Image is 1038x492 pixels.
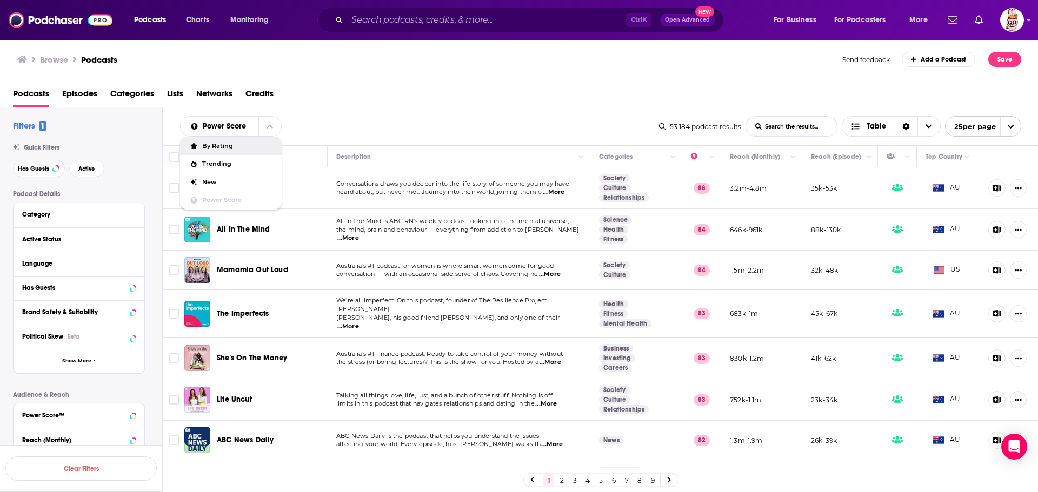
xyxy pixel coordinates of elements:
a: Categories [110,85,154,107]
span: Power Score [203,123,250,130]
button: Column Actions [575,151,588,164]
a: Episodes [62,85,97,107]
img: All In The Mind [184,217,210,242]
a: ABC News Daily [217,435,274,446]
span: ...More [337,234,359,242]
div: Sort Direction [895,117,917,136]
span: Australia's #1 podcast for women is where smart women come for good [336,262,554,269]
button: Show More Button [1010,261,1027,279]
a: 4 [582,474,593,487]
p: Audience & Reach [13,391,145,399]
button: open menu [945,116,1021,137]
a: She's On The Money [217,353,287,363]
a: Life Uncut [217,394,252,405]
a: 5 [595,474,606,487]
button: Active [69,160,104,177]
span: limits in this podcast that navigates relationships and dating in the [336,400,535,407]
p: 84 [694,265,710,275]
h1: Podcasts [81,55,117,65]
img: Podchaser - Follow, Share and Rate Podcasts [9,10,112,30]
p: 82 [694,435,710,446]
p: 830k-1.2m [730,354,764,363]
a: Networks [196,85,232,107]
button: Show More Button [1010,179,1027,197]
a: Health [599,225,628,234]
span: More [909,12,928,28]
span: The Imperfects [217,309,269,318]
div: Categories [599,150,633,163]
span: ...More [543,188,564,197]
span: All In The Mind [217,225,270,234]
div: Category [22,211,129,218]
span: New [695,6,715,17]
button: Show More [14,349,144,373]
span: Power Score [202,197,273,203]
img: The Imperfects [184,301,210,327]
div: Brand Safety & Suitability [22,308,127,316]
span: ...More [541,440,563,449]
button: Political SkewBeta [22,329,136,343]
a: Culture [599,395,630,404]
span: For Podcasters [834,12,886,28]
button: Column Actions [667,151,680,164]
button: close menu [258,117,281,136]
span: Toggle select row [169,435,179,445]
a: Society [599,386,630,394]
a: Investing [599,354,635,362]
a: Fitness [599,235,628,244]
a: Health [599,300,628,308]
span: Charts [186,12,209,28]
span: She's On The Money [217,353,287,362]
span: We’re all imperfect. On this podcast, founder of The Resilience Project [PERSON_NAME] [336,296,547,313]
div: 53,184 podcast results [659,123,741,131]
a: Charts [179,11,216,29]
a: 3 [569,474,580,487]
span: Logged in as Nouel [1000,8,1024,32]
span: Toggle select row [169,225,179,234]
button: open menu [827,11,902,29]
span: AU [933,183,961,193]
a: Mamamia Out Loud [184,257,210,283]
span: For Business [774,12,816,28]
span: Toggle select row [169,265,179,275]
a: Brand Safety & Suitability [22,305,136,319]
span: Podcasts [13,85,49,107]
span: Toggle select row [169,309,179,319]
a: Add a Podcast [902,52,976,67]
img: Life Uncut [184,387,210,413]
span: Quick Filters [24,144,59,151]
div: Search podcasts, credits, & more... [328,8,734,32]
button: Column Actions [961,151,974,164]
button: Choose View [842,116,941,137]
button: Open AdvancedNew [660,14,715,26]
img: She's On The Money [184,345,210,371]
div: Beta [68,333,79,340]
a: Show notifications dropdown [970,11,987,29]
div: Top Country [926,150,962,163]
a: 8 [634,474,645,487]
span: the stress (or boring lectures)? This is the show for you. Hosted by a [336,358,538,366]
h2: Filters [13,120,46,131]
span: ABC News Daily [217,435,274,444]
p: 23k-34k [811,395,837,405]
a: Culture [599,271,630,279]
span: All In The Mind is ABC RN's weekly podcast looking into the mental universe, [336,217,569,225]
a: Show notifications dropdown [943,11,962,29]
span: AU [933,394,961,405]
p: 84 [694,224,710,235]
a: 2 [556,474,567,487]
a: 1 [543,474,554,487]
img: ABC News Daily [184,427,210,453]
div: Language [22,260,129,267]
button: open menu [766,11,830,29]
button: Show More Button [1010,391,1027,408]
p: 83 [694,394,710,405]
p: 83 [694,308,710,319]
button: Has Guests [22,281,136,294]
button: Column Actions [862,151,875,164]
a: Culture [599,184,630,192]
div: Power Score [691,150,706,163]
